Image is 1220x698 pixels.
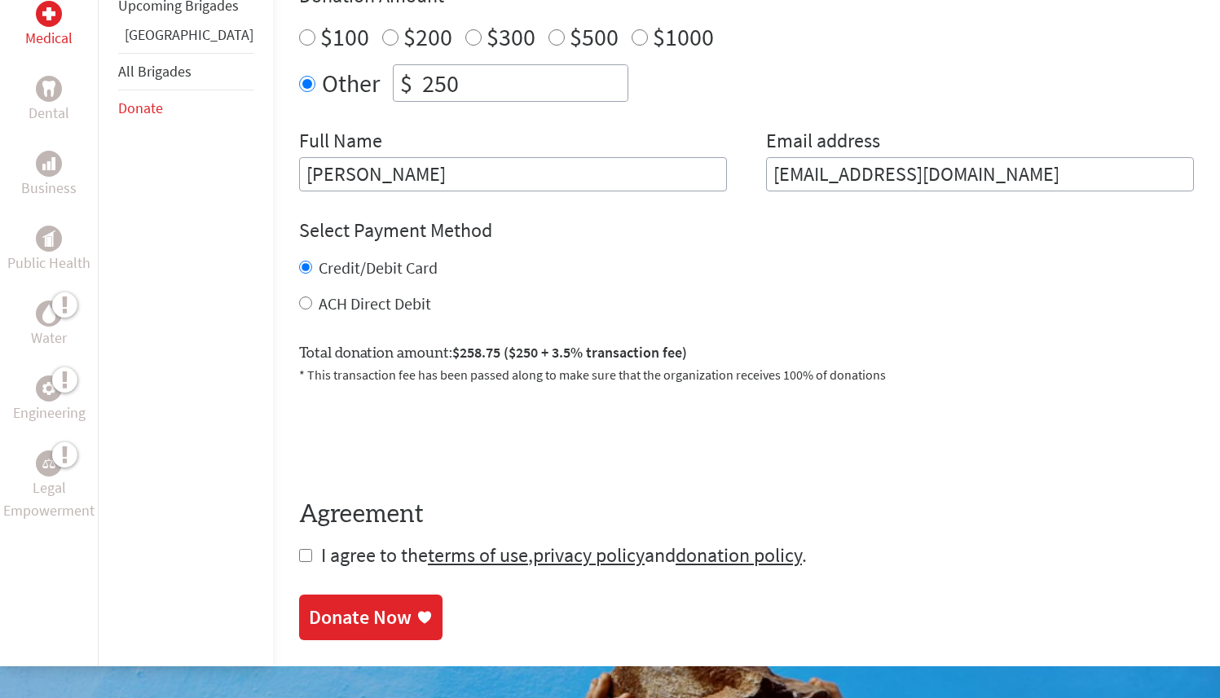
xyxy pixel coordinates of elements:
a: privacy policy [533,542,645,568]
img: Business [42,157,55,170]
li: Ghana [118,24,253,53]
p: Dental [29,102,69,125]
p: Engineering [13,402,86,424]
label: Email address [766,128,880,157]
img: Water [42,305,55,323]
a: DentalDental [29,76,69,125]
a: BusinessBusiness [21,151,77,200]
label: $300 [487,21,535,52]
h4: Select Payment Method [299,217,1194,244]
img: Legal Empowerment [42,459,55,468]
div: $ [394,65,419,101]
label: $1000 [653,21,714,52]
input: Enter Full Name [299,157,727,191]
div: Medical [36,1,62,27]
p: * This transaction fee has been passed along to make sure that the organization receives 100% of ... [299,365,1194,384]
div: Public Health [36,226,62,252]
label: $500 [570,21,619,52]
a: Public HealthPublic Health [7,226,90,274]
label: ACH Direct Debit [319,293,431,314]
div: Water [36,301,62,327]
a: Donate [118,99,163,117]
a: Donate Now [299,595,443,640]
a: terms of use [428,542,528,568]
p: Business [21,177,77,200]
span: $258.75 ($250 + 3.5% transaction fee) [452,343,687,362]
a: MedicalMedical [25,1,73,50]
label: Other [322,64,380,102]
label: Full Name [299,128,382,157]
a: All Brigades [118,62,192,81]
a: EngineeringEngineering [13,375,86,424]
input: Your Email [766,157,1194,191]
p: Water [31,327,67,349]
label: Credit/Debit Card [319,257,438,278]
img: Medical [42,7,55,20]
li: Donate [118,90,253,126]
li: All Brigades [118,53,253,90]
label: $100 [320,21,369,52]
p: Medical [25,27,73,50]
div: Engineering [36,375,62,402]
a: Legal EmpowermentLegal Empowerment [3,450,95,522]
div: Legal Empowerment [36,450,62,476]
a: [GEOGRAPHIC_DATA] [125,25,253,44]
h4: Agreement [299,500,1194,529]
label: $200 [403,21,452,52]
label: Total donation amount: [299,341,687,365]
img: Engineering [42,382,55,395]
p: Public Health [7,252,90,274]
img: Public Health [42,230,55,247]
a: donation policy [676,542,802,568]
img: Dental [42,81,55,97]
div: Donate Now [309,604,412,630]
iframe: reCAPTCHA [299,404,547,468]
div: Dental [36,76,62,102]
p: Legal Empowerment [3,476,95,522]
input: Enter Amount [419,65,628,101]
span: I agree to the , and . [321,542,807,568]
a: WaterWater [31,301,67,349]
div: Business [36,151,62,177]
